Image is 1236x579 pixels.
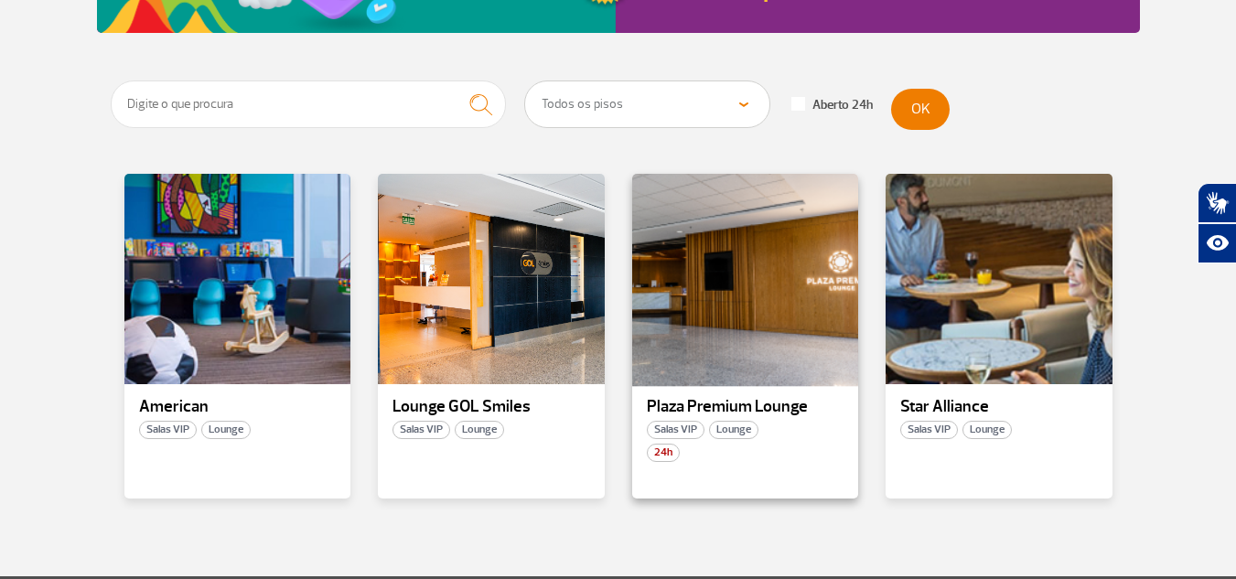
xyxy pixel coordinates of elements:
[647,398,844,416] p: Plaza Premium Lounge
[392,398,590,416] p: Lounge GOL Smiles
[891,89,950,130] button: OK
[709,421,758,439] span: Lounge
[1198,183,1236,223] button: Abrir tradutor de língua de sinais.
[139,421,197,439] span: Salas VIP
[1198,223,1236,263] button: Abrir recursos assistivos.
[647,421,704,439] span: Salas VIP
[201,421,251,439] span: Lounge
[1198,183,1236,263] div: Plugin de acessibilidade da Hand Talk.
[111,80,507,128] input: Digite o que procura
[900,421,958,439] span: Salas VIP
[455,421,504,439] span: Lounge
[392,421,450,439] span: Salas VIP
[139,398,337,416] p: American
[791,97,873,113] label: Aberto 24h
[900,398,1098,416] p: Star Alliance
[647,444,680,462] span: 24h
[962,421,1012,439] span: Lounge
